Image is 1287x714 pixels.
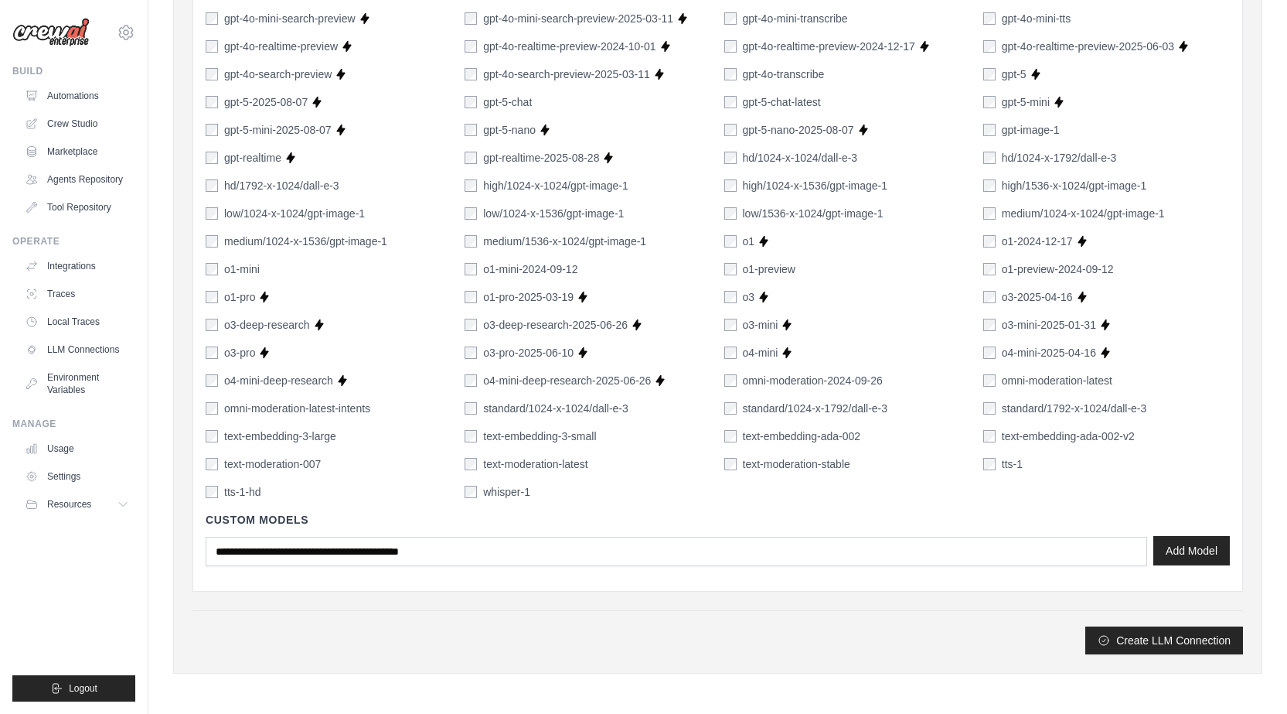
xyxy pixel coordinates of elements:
[1210,640,1287,714] iframe: Chat Widget
[724,235,737,248] input: o1
[19,195,135,220] a: Tool Repository
[465,207,477,220] input: low/1024-x-1536/gpt-image-1
[224,122,332,138] label: gpt-5-mini-2025-08-07
[743,289,755,305] label: o3
[224,94,308,110] label: gpt-5-2025-08-07
[12,18,90,47] img: Logo
[465,430,477,442] input: text-embedding-3-small
[1002,373,1112,388] label: omni-moderation-latest
[224,39,338,54] label: gpt-4o-realtime-preview
[206,152,218,164] input: gpt-realtime
[1002,94,1050,110] label: gpt-5-mini
[483,261,577,277] label: o1-mini-2024-09-12
[743,401,888,416] label: standard/1024-x-1792/dall-e-3
[224,150,281,166] label: gpt-realtime
[465,458,477,470] input: text-moderation-latest
[206,374,218,387] input: o4-mini-deep-research
[483,234,646,249] label: medium/1536-x-1024/gpt-image-1
[206,458,218,470] input: text-moderation-007
[224,234,387,249] label: medium/1024-x-1536/gpt-image-1
[983,207,996,220] input: medium/1024-x-1024/gpt-image-1
[224,178,339,193] label: hd/1792-x-1024/dall-e-3
[206,124,218,136] input: gpt-5-mini-2025-08-07
[743,261,795,277] label: o1-preview
[983,235,996,248] input: o1-2024-12-17
[19,492,135,517] button: Resources
[724,40,737,53] input: gpt-4o-realtime-preview-2024-12-17
[724,68,737,80] input: gpt-4o-transcribe
[206,179,218,192] input: hd/1792-x-1024/dall-e-3
[12,675,135,702] button: Logout
[19,464,135,489] a: Settings
[724,347,737,359] input: o4-mini
[465,374,477,387] input: o4-mini-deep-research-2025-06-26
[483,39,655,54] label: gpt-4o-realtime-preview-2024-10-01
[724,207,737,220] input: low/1536-x-1024/gpt-image-1
[724,458,737,470] input: text-moderation-stable
[983,68,996,80] input: gpt-5
[1002,11,1071,26] label: gpt-4o-mini-tts
[19,84,135,108] a: Automations
[465,319,477,331] input: o3-deep-research-2025-06-26
[743,456,850,472] label: text-moderation-stable
[483,317,628,333] label: o3-deep-research-2025-06-26
[724,374,737,387] input: omni-moderation-2024-09-26
[224,67,332,82] label: gpt-4o-search-preview
[206,430,218,442] input: text-embedding-3-large
[1002,178,1147,193] label: high/1536-x-1024/gpt-image-1
[983,291,996,303] input: o3-2025-04-16
[983,319,996,331] input: o3-mini-2025-01-31
[206,512,1230,528] h4: Custom Models
[224,261,260,277] label: o1-mini
[743,373,883,388] label: omni-moderation-2024-09-26
[19,365,135,402] a: Environment Variables
[983,347,996,359] input: o4-mini-2025-04-16
[206,40,218,53] input: gpt-4o-realtime-preview
[224,206,365,221] label: low/1024-x-1024/gpt-image-1
[983,40,996,53] input: gpt-4o-realtime-preview-2025-06-03
[224,429,336,444] label: text-embedding-3-large
[1002,401,1147,416] label: standard/1792-x-1024/dall-e-3
[12,65,135,77] div: Build
[483,94,532,110] label: gpt-5-chat
[206,68,218,80] input: gpt-4o-search-preview
[743,94,821,110] label: gpt-5-chat-latest
[206,263,218,275] input: o1-mini
[743,234,755,249] label: o1
[983,374,996,387] input: omni-moderation-latest
[224,401,370,416] label: omni-moderation-latest-intents
[206,291,218,303] input: o1-pro
[19,111,135,136] a: Crew Studio
[224,289,255,305] label: o1-pro
[465,347,477,359] input: o3-pro-2025-06-10
[224,373,333,388] label: o4-mini-deep-research
[206,402,218,415] input: omni-moderation-latest-intents
[483,456,587,472] label: text-moderation-latest
[724,152,737,164] input: hd/1024-x-1024/dall-e-3
[12,418,135,430] div: Manage
[224,456,321,472] label: text-moderation-007
[1085,627,1243,654] button: Create LLM Connection
[224,11,356,26] label: gpt-4o-mini-search-preview
[483,484,530,500] label: whisper-1
[743,178,888,193] label: high/1024-x-1536/gpt-image-1
[206,235,218,248] input: medium/1024-x-1536/gpt-image-1
[983,152,996,164] input: hd/1024-x-1792/dall-e-3
[224,345,255,360] label: o3-pro
[743,317,778,333] label: o3-mini
[206,207,218,220] input: low/1024-x-1024/gpt-image-1
[743,11,848,26] label: gpt-4o-mini-transcribe
[483,11,673,26] label: gpt-4o-mini-search-preview-2025-03-11
[1002,39,1174,54] label: gpt-4o-realtime-preview-2025-06-03
[743,39,915,54] label: gpt-4o-realtime-preview-2024-12-17
[483,289,574,305] label: o1-pro-2025-03-19
[724,430,737,442] input: text-embedding-ada-002
[483,206,624,221] label: low/1024-x-1536/gpt-image-1
[743,122,854,138] label: gpt-5-nano-2025-08-07
[465,486,477,498] input: whisper-1
[19,282,135,306] a: Traces
[724,402,737,415] input: standard/1024-x-1792/dall-e-3
[12,235,135,248] div: Operate
[1002,345,1096,360] label: o4-mini-2025-04-16
[1002,429,1135,444] label: text-embedding-ada-002-v2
